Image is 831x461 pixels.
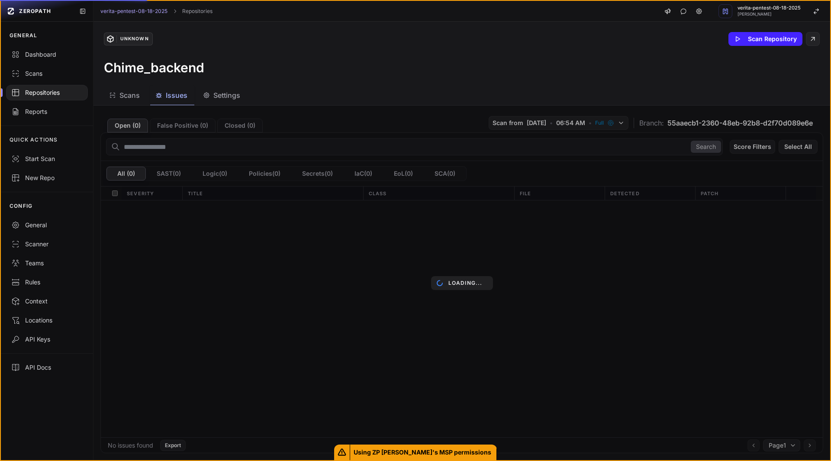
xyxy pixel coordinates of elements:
[11,174,83,182] div: New Repo
[1,64,93,83] a: Scans
[1,168,93,187] a: New Repo
[119,90,140,100] span: Scans
[11,297,83,306] div: Context
[11,316,83,325] div: Locations
[1,330,93,349] a: API Keys
[1,358,93,377] a: API Docs
[182,8,213,15] a: Repositories
[213,90,240,100] span: Settings
[10,136,58,143] p: QUICK ACTIONS
[1,149,93,168] button: Start Scan
[11,107,83,116] div: Reports
[10,203,32,210] p: CONFIG
[11,259,83,268] div: Teams
[1,235,93,254] a: Scanner
[448,280,483,287] p: Loading...
[104,60,204,75] h3: Chime_backend
[1,292,93,311] a: Context
[100,8,167,15] a: verita-pentest-08-18-2025
[713,1,830,22] button: verita-pentest-08-18-2025 [PERSON_NAME]
[100,8,213,15] nav: breadcrumb
[11,155,83,163] div: Start Scan
[11,278,83,287] div: Rules
[11,335,83,344] div: API Keys
[738,6,801,10] span: verita-pentest-08-18-2025
[11,88,83,97] div: Repositories
[1,83,93,102] a: Repositories
[10,32,37,39] p: GENERAL
[1,273,93,292] a: Rules
[116,35,152,43] div: Unknown
[1,254,93,273] a: Teams
[1,216,93,235] a: General
[166,90,187,100] span: Issues
[11,221,83,229] div: General
[11,363,83,372] div: API Docs
[4,4,72,18] a: ZEROPATH
[11,69,83,78] div: Scans
[728,32,802,46] button: Scan Repository
[11,240,83,248] div: Scanner
[1,45,93,64] a: Dashboard
[1,311,93,330] a: Locations
[172,8,178,14] svg: chevron right,
[11,50,83,59] div: Dashboard
[350,445,497,460] span: Using ZP [PERSON_NAME]'s MSP permissions
[738,12,801,16] span: [PERSON_NAME]
[1,102,93,121] a: Reports
[19,8,51,15] span: ZEROPATH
